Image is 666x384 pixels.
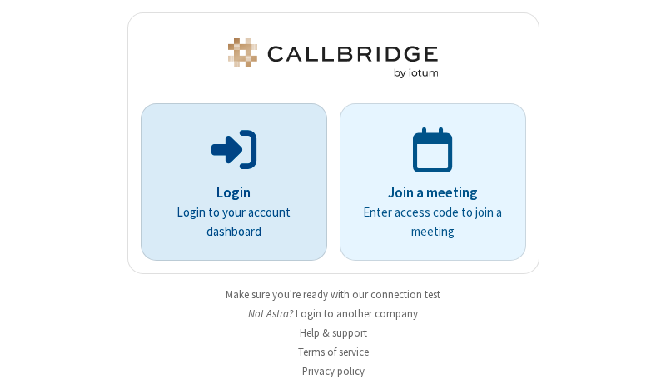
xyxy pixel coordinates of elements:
p: Join a meeting [363,182,503,204]
p: Enter access code to join a meeting [363,203,503,241]
p: Login to your account dashboard [164,203,304,241]
button: Login to another company [296,306,418,322]
a: Help & support [300,326,367,340]
p: Login [164,182,304,204]
a: Terms of service [298,345,369,359]
a: Join a meetingEnter access code to join a meeting [340,103,526,261]
a: Make sure you're ready with our connection test [226,287,440,302]
a: Privacy policy [302,364,365,378]
img: Astra [225,38,441,78]
button: LoginLogin to your account dashboard [141,103,327,261]
li: Not Astra? [127,306,539,322]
